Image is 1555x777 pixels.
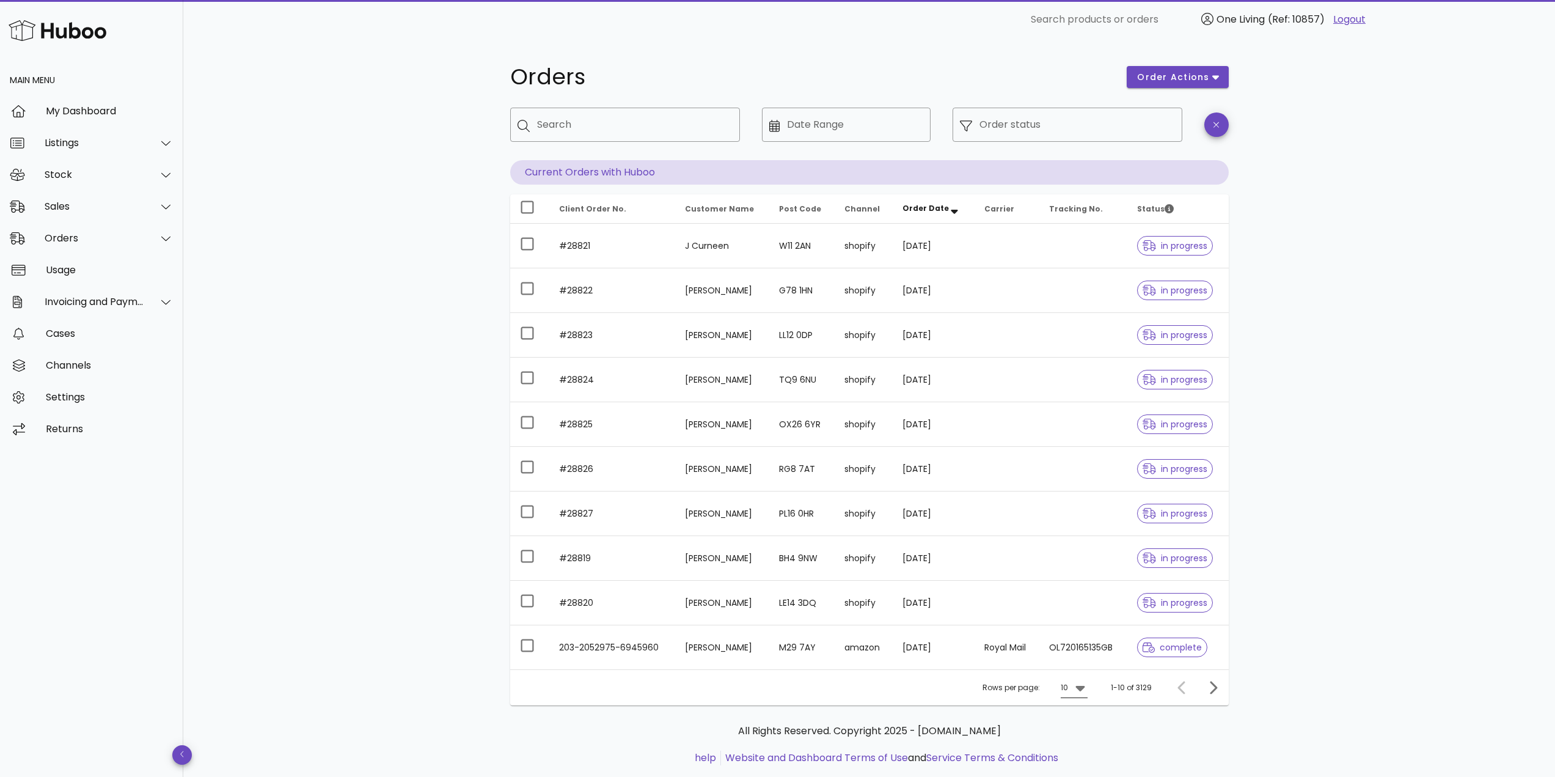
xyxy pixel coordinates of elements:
[46,328,174,339] div: Cases
[926,751,1058,765] a: Service Terms & Conditions
[9,17,106,43] img: Huboo Logo
[559,204,626,214] span: Client Order No.
[695,751,716,765] a: help
[1143,241,1207,250] span: in progress
[1061,678,1088,698] div: 10Rows per page:
[893,313,975,358] td: [DATE]
[675,581,769,625] td: [PERSON_NAME]
[769,581,835,625] td: LE14 3DQ
[769,268,835,313] td: G78 1HN
[893,536,975,581] td: [DATE]
[902,203,949,213] span: Order Date
[1143,643,1202,652] span: complete
[675,625,769,669] td: [PERSON_NAME]
[549,447,676,492] td: #28826
[46,264,174,276] div: Usage
[549,194,676,224] th: Client Order No.
[975,194,1039,224] th: Carrier
[1143,465,1207,473] span: in progress
[1111,682,1152,693] div: 1-10 of 3129
[835,625,893,669] td: amazon
[1061,682,1068,693] div: 10
[835,447,893,492] td: shopify
[685,204,754,214] span: Customer Name
[46,391,174,403] div: Settings
[520,724,1219,738] p: All Rights Reserved. Copyright 2025 - [DOMAIN_NAME]
[549,268,676,313] td: #28822
[893,492,975,536] td: [DATE]
[835,313,893,358] td: shopify
[779,204,821,214] span: Post Code
[549,358,676,402] td: #28824
[835,492,893,536] td: shopify
[510,160,1229,185] p: Current Orders with Huboo
[46,359,174,371] div: Channels
[721,751,1058,765] li: and
[893,224,975,268] td: [DATE]
[835,536,893,581] td: shopify
[675,358,769,402] td: [PERSON_NAME]
[984,204,1014,214] span: Carrier
[769,224,835,268] td: W11 2AN
[549,625,676,669] td: 203-2052975-6945960
[1202,677,1224,699] button: Next page
[675,402,769,447] td: [PERSON_NAME]
[45,296,144,307] div: Invoicing and Payments
[982,670,1088,705] div: Rows per page:
[46,423,174,435] div: Returns
[844,204,880,214] span: Channel
[1143,375,1207,384] span: in progress
[1268,12,1325,26] span: (Ref: 10857)
[1049,204,1103,214] span: Tracking No.
[835,224,893,268] td: shopify
[46,105,174,117] div: My Dashboard
[1127,194,1228,224] th: Status
[835,402,893,447] td: shopify
[769,536,835,581] td: BH4 9NW
[1039,194,1127,224] th: Tracking No.
[675,313,769,358] td: [PERSON_NAME]
[1143,598,1207,607] span: in progress
[835,581,893,625] td: shopify
[549,536,676,581] td: #28819
[893,402,975,447] td: [DATE]
[549,224,676,268] td: #28821
[45,137,144,149] div: Listings
[675,447,769,492] td: [PERSON_NAME]
[1143,286,1207,295] span: in progress
[769,313,835,358] td: LL12 0DP
[1217,12,1265,26] span: One Living
[549,492,676,536] td: #28827
[835,358,893,402] td: shopify
[1143,331,1207,339] span: in progress
[769,447,835,492] td: RG8 7AT
[835,268,893,313] td: shopify
[1137,204,1174,214] span: Status
[835,194,893,224] th: Channel
[893,358,975,402] td: [DATE]
[675,194,769,224] th: Customer Name
[549,581,676,625] td: #28820
[675,536,769,581] td: [PERSON_NAME]
[549,313,676,358] td: #28823
[1039,625,1127,669] td: OL720165135GB
[893,268,975,313] td: [DATE]
[675,268,769,313] td: [PERSON_NAME]
[893,194,975,224] th: Order Date: Sorted descending. Activate to remove sorting.
[769,358,835,402] td: TQ9 6NU
[1143,509,1207,518] span: in progress
[893,581,975,625] td: [DATE]
[893,625,975,669] td: [DATE]
[675,224,769,268] td: J Curneen
[769,625,835,669] td: M29 7AY
[769,194,835,224] th: Post Code
[675,492,769,536] td: [PERSON_NAME]
[769,402,835,447] td: OX26 6YR
[975,625,1039,669] td: Royal Mail
[725,751,908,765] a: Website and Dashboard Terms of Use
[1136,71,1210,84] span: order actions
[769,492,835,536] td: PL16 0HR
[510,66,1113,88] h1: Orders
[549,402,676,447] td: #28825
[1143,420,1207,429] span: in progress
